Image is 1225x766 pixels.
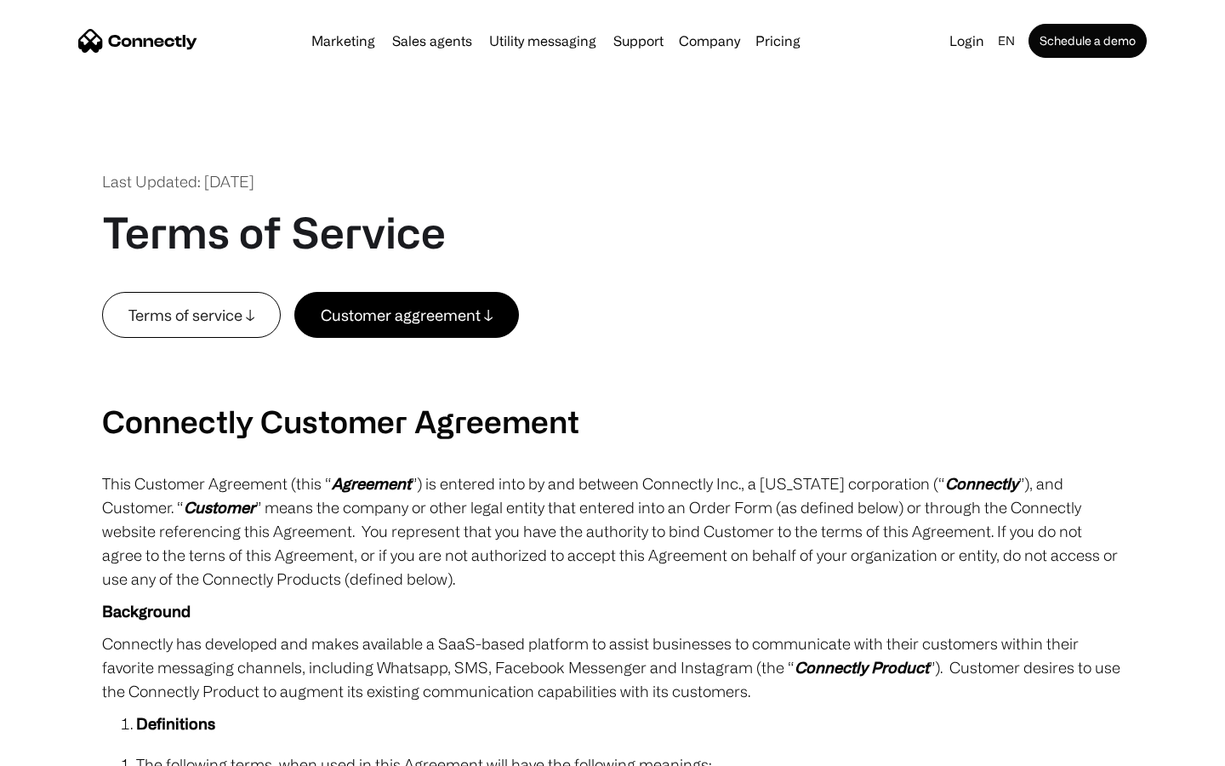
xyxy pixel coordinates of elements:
[102,370,1123,394] p: ‍
[102,338,1123,362] p: ‍
[128,303,254,327] div: Terms of service ↓
[385,34,479,48] a: Sales agents
[136,715,215,732] strong: Definitions
[102,170,254,193] div: Last Updated: [DATE]
[998,29,1015,53] div: en
[321,303,493,327] div: Customer aggreement ↓
[34,736,102,760] ul: Language list
[102,603,191,620] strong: Background
[795,659,929,676] em: Connectly Product
[184,499,255,516] em: Customer
[102,403,1123,439] h2: Connectly Customer Agreement
[102,632,1123,703] p: Connectly has developed and makes available a SaaS-based platform to assist businesses to communi...
[482,34,603,48] a: Utility messaging
[102,207,446,258] h1: Terms of Service
[943,29,991,53] a: Login
[1028,24,1147,58] a: Schedule a demo
[607,34,670,48] a: Support
[749,34,807,48] a: Pricing
[679,29,740,53] div: Company
[945,475,1018,492] em: Connectly
[305,34,382,48] a: Marketing
[332,475,411,492] em: Agreement
[102,472,1123,591] p: This Customer Agreement (this “ ”) is entered into by and between Connectly Inc., a [US_STATE] co...
[17,735,102,760] aside: Language selected: English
